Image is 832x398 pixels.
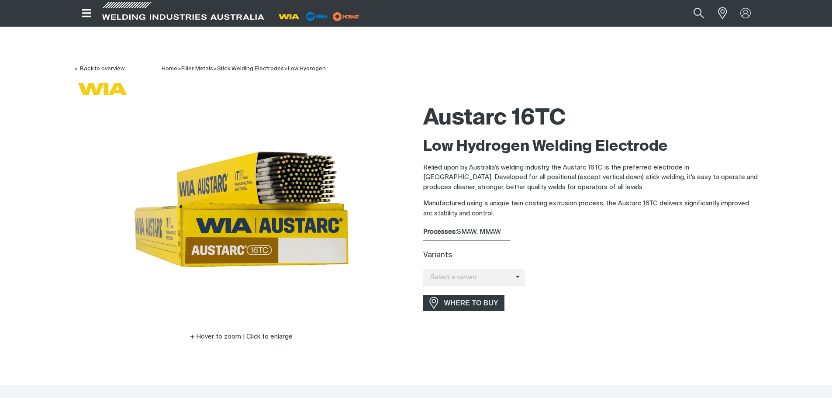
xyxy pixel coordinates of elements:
a: Filler Metals [181,66,213,72]
div: SMAW, MMAW [423,227,759,237]
a: Low Hydrogen [288,66,326,72]
span: Home [162,66,177,72]
span: > [213,66,217,72]
span: > [177,66,181,72]
img: miller [330,10,362,23]
p: Manufactured using a unique twin coating extrusion process, the Austarc 16TC delivers significant... [423,199,759,218]
a: Home [162,65,177,72]
input: Product name or item number... [673,3,713,23]
img: Austarc 16TC [132,100,351,318]
a: WHERE TO BUY [423,295,505,311]
p: Relied upon by Australia's welding industry, the Austarc 16TC is the preferred electrode in [GEOG... [423,163,759,193]
h1: Austarc 16TC [423,104,759,133]
a: miller [330,13,362,20]
strong: Processes: [423,228,457,235]
button: Hover to zoom | Click to enlarge [185,332,298,342]
span: > [284,66,288,72]
label: Variants [423,252,452,259]
button: Search products [684,3,714,23]
a: Stick Welding Electrodes [217,66,284,72]
span: Select a variant [423,273,516,283]
h2: Low Hydrogen Welding Electrode [423,137,759,156]
span: WHERE TO BUY [438,296,504,310]
a: Back to overview of Low Hydrogen [74,66,124,72]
